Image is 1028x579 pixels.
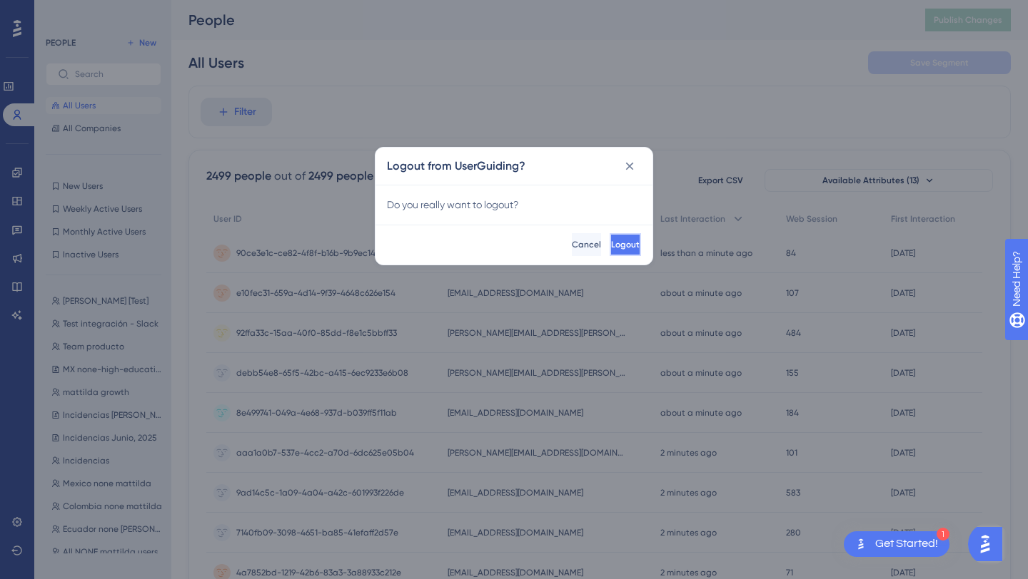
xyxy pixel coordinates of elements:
span: Cancel [572,239,601,250]
div: Open Get Started! checklist, remaining modules: 1 [844,531,949,557]
div: Do you really want to logout? [387,196,641,213]
h2: Logout from UserGuiding? [387,158,525,175]
span: Need Help? [34,4,89,21]
div: 1 [937,528,949,540]
img: launcher-image-alternative-text [852,536,870,553]
span: Logout [611,239,640,250]
div: Get Started! [875,536,938,552]
iframe: UserGuiding AI Assistant Launcher [968,523,1011,565]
